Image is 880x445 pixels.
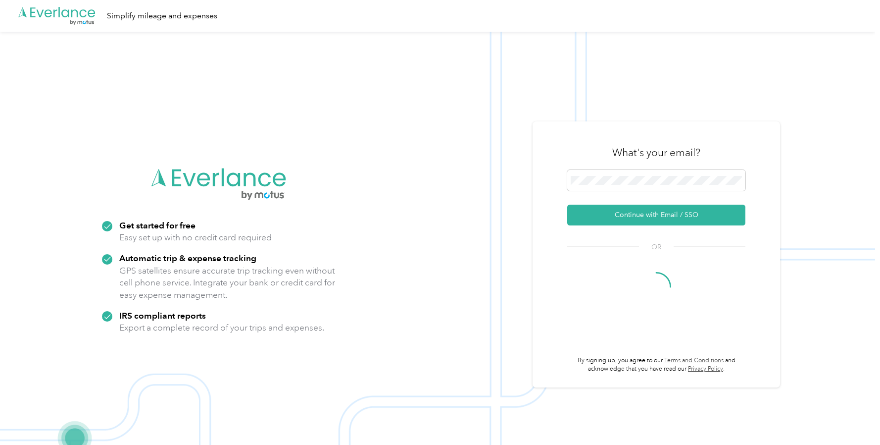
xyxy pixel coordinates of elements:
[119,322,324,334] p: Export a complete record of your trips and expenses.
[688,365,723,373] a: Privacy Policy
[612,146,700,160] h3: What's your email?
[639,242,674,252] span: OR
[119,253,256,263] strong: Automatic trip & expense tracking
[119,265,336,301] p: GPS satellites ensure accurate trip tracking even without cell phone service. Integrate your bank...
[567,205,745,225] button: Continue with Email / SSO
[107,10,217,22] div: Simplify mileage and expenses
[119,310,206,321] strong: IRS compliant reports
[664,357,724,364] a: Terms and Conditions
[119,231,272,244] p: Easy set up with no credit card required
[119,220,196,230] strong: Get started for free
[567,356,745,374] p: By signing up, you agree to our and acknowledge that you have read our .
